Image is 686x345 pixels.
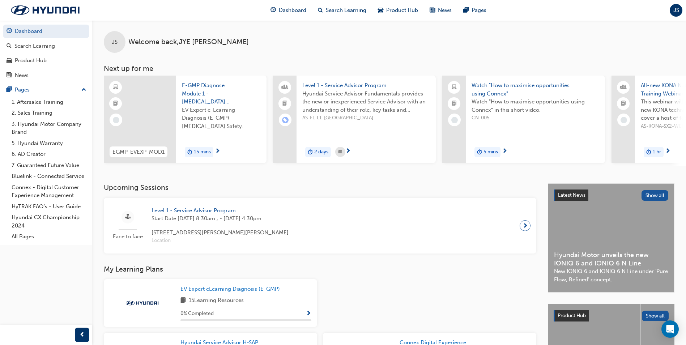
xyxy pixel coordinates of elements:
a: search-iconSearch Learning [312,3,372,18]
button: JS [670,4,682,17]
span: Hyundai Motor unveils the new IONIQ 6 and IONIQ 6 N Line [554,251,668,267]
span: pages-icon [463,6,469,15]
span: guage-icon [7,28,12,35]
span: booktick-icon [621,99,626,108]
a: Dashboard [3,25,89,38]
a: EV Expert eLearning Diagnosis (E-GMP) [180,285,283,293]
span: news-icon [430,6,435,15]
span: CN-005 [472,114,599,122]
a: 2. Sales Training [9,107,89,119]
span: duration-icon [646,148,651,157]
span: guage-icon [270,6,276,15]
span: learningRecordVerb_NONE-icon [621,117,627,123]
span: laptop-icon [452,83,457,92]
div: Search Learning [14,42,55,50]
span: pages-icon [7,87,12,93]
div: News [15,71,29,80]
div: Open Intercom Messenger [661,320,679,338]
a: 5. Hyundai Warranty [9,138,89,149]
a: Face to faceLevel 1 - Service Advisor ProgramStart Date:[DATE] 8:30am , - [DATE] 4:30pm[STREET_AD... [110,204,531,248]
a: car-iconProduct Hub [372,3,424,18]
span: sessionType_FACE_TO_FACE-icon [125,213,131,222]
a: news-iconNews [424,3,457,18]
span: AS-FL-L1-[GEOGRAPHIC_DATA] [302,114,430,122]
a: Search Learning [3,39,89,53]
a: EGMP-EVEXP-MOD1E-GMP Diagnose Module 1 - [MEDICAL_DATA] SafetyEV Expert e-Learning Diagnosis (E-G... [104,76,267,163]
a: 6. AD Creator [9,149,89,160]
h3: My Learning Plans [104,265,536,273]
a: News [3,69,89,82]
span: EV Expert e-Learning Diagnosis (E-GMP) - [MEDICAL_DATA] Safety. [182,106,261,131]
span: book-icon [180,296,186,305]
a: guage-iconDashboard [265,3,312,18]
a: All Pages [9,231,89,242]
span: Product Hub [558,312,586,319]
span: people-icon [621,83,626,92]
span: JS [673,6,679,14]
span: JS [112,38,118,46]
span: next-icon [665,148,670,155]
span: news-icon [7,72,12,79]
span: booktick-icon [282,99,287,108]
span: Face to face [110,233,146,241]
span: car-icon [7,57,12,64]
span: E-GMP Diagnose Module 1 - [MEDICAL_DATA] Safety [182,81,261,106]
span: Pages [472,6,486,14]
a: Product Hub [3,54,89,67]
span: 2 days [314,148,328,156]
span: News [438,6,452,14]
span: next-icon [215,148,220,155]
span: search-icon [318,6,323,15]
span: Product Hub [386,6,418,14]
button: Show Progress [306,309,311,318]
a: 3. Hyundai Motor Company Brand [9,119,89,138]
span: next-icon [523,221,528,231]
span: learningRecordVerb_NONE-icon [451,117,458,123]
span: next-icon [345,148,351,155]
span: 15 mins [194,148,211,156]
a: Watch "How to maximise opportunities using Connex"Watch "How to maximise opportunities using Conn... [442,76,605,163]
a: pages-iconPages [457,3,492,18]
span: car-icon [378,6,383,15]
span: EV Expert eLearning Diagnosis (E-GMP) [180,286,280,292]
a: Connex - Digital Customer Experience Management [9,182,89,201]
img: Trak [4,3,87,18]
span: booktick-icon [452,99,457,108]
a: Latest NewsShow allHyundai Motor unveils the new IONIQ 6 and IONIQ 6 N LineNew IONIQ 6 and IONIQ ... [548,183,674,293]
a: Product HubShow all [554,310,669,321]
span: up-icon [81,85,86,95]
button: Pages [3,83,89,97]
h3: Next up for me [92,64,686,73]
a: Level 1 - Service Advisor ProgramHyundai Service Advisor Fundamentals provides the new or inexper... [273,76,436,163]
span: Show Progress [306,311,311,317]
span: 1 hr [653,148,661,156]
span: Level 1 - Service Advisor Program [302,81,430,90]
span: EGMP-EVEXP-MOD1 [112,148,165,156]
span: people-icon [282,83,287,92]
span: learningRecordVerb_NONE-icon [113,117,119,123]
button: DashboardSearch LearningProduct HubNews [3,23,89,83]
span: learningRecordVerb_ENROLL-icon [282,117,289,123]
a: Latest NewsShow all [554,189,668,201]
span: learningResourceType_ELEARNING-icon [113,83,118,92]
span: prev-icon [80,331,85,340]
span: next-icon [502,148,507,155]
img: Trak [122,299,162,307]
button: Show all [642,311,669,321]
span: Latest News [558,192,585,198]
span: duration-icon [308,148,313,157]
span: calendar-icon [338,148,342,157]
button: Show all [642,190,669,201]
span: Watch "How to maximise opportunities using Connex" in this short video. [472,98,599,114]
div: Product Hub [15,56,47,65]
span: 5 mins [483,148,498,156]
a: Hyundai CX Championship 2024 [9,212,89,231]
span: 15 Learning Resources [189,296,244,305]
span: duration-icon [187,148,192,157]
span: Watch "How to maximise opportunities using Connex" [472,81,599,98]
a: Bluelink - Connected Service [9,171,89,182]
a: 7. Guaranteed Future Value [9,160,89,171]
div: Pages [15,86,30,94]
span: Dashboard [279,6,306,14]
